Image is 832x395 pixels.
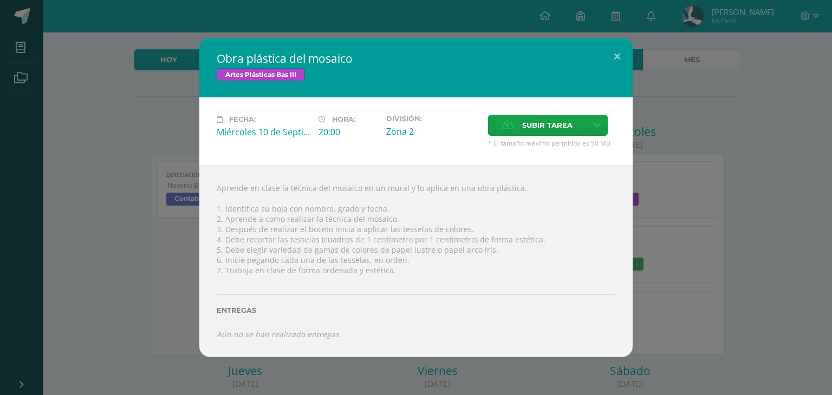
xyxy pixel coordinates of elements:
[217,329,339,339] i: Aún no se han realizado entregas
[217,68,305,81] span: Artes Plásticas Bas III
[318,126,378,138] div: 20:00
[386,115,479,123] label: División:
[217,51,615,66] h2: Obra plástica del mosaico
[602,38,633,75] button: Close (Esc)
[199,165,633,357] div: Aprende en clase la técnica del mosaico en un mural y lo aplica en una obra plástica. 1. Identifi...
[229,115,256,123] span: Fecha:
[488,139,615,148] span: * El tamaño máximo permitido es 50 MB
[522,115,573,135] span: Subir tarea
[386,126,479,137] div: Zona 2
[217,126,310,138] div: Miércoles 10 de Septiembre
[217,306,615,314] label: Entregas
[332,115,355,123] span: Hora:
